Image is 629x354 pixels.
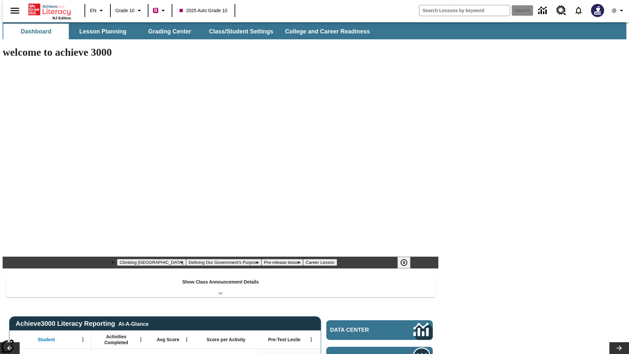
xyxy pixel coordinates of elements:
span: Achieve3000 Literacy Reporting [16,320,149,327]
button: Slide 2 Defining Our Government's Purpose [186,259,261,266]
button: Open side menu [5,1,25,20]
span: EN [90,7,96,14]
button: Lesson carousel, Next [609,342,629,354]
span: Avg Score [157,337,179,343]
button: Dashboard [3,24,69,39]
button: Open Menu [182,335,192,344]
button: Class/Student Settings [204,24,278,39]
button: Grading Center [137,24,202,39]
span: Pre-Test Lexile [268,337,301,343]
a: Resource Center, Will open in new tab [552,2,570,19]
button: College and Career Readiness [280,24,375,39]
span: 2025 Auto Grade 10 [180,7,227,14]
div: At-A-Glance [118,320,148,327]
span: Activities Completed [95,334,138,345]
button: Lesson Planning [70,24,136,39]
img: Avatar [591,4,604,17]
button: Profile/Settings [608,5,629,16]
h1: welcome to achieve 3000 [3,46,438,58]
a: Home [29,3,71,16]
button: Pause [397,257,410,268]
p: Show Class Announcement Details [182,279,259,285]
div: SubNavbar [3,22,626,39]
button: Slide 1 Climbing Mount Tai [117,259,186,266]
button: Select a new avatar [587,2,608,19]
button: Open Menu [78,335,88,344]
a: Data Center [326,320,433,340]
div: Show Class Announcement Details [6,275,435,297]
a: Data Center [534,2,552,20]
span: B [154,6,157,14]
button: Language: EN, Select a language [87,5,108,16]
div: Home [29,2,71,20]
button: Slide 3 Pre-release lesson [261,259,303,266]
button: Slide 4 Career Lesson [303,259,337,266]
button: Open Menu [136,335,146,344]
input: search field [419,5,510,16]
button: Grade: Grade 10, Select a grade [113,5,146,16]
span: NJ Edition [52,16,71,20]
span: Grade 10 [115,7,134,14]
span: Student [38,337,55,343]
button: Open Menu [306,335,316,344]
div: Pause [397,257,417,268]
button: Boost Class color is violet red. Change class color [150,5,170,16]
a: Notifications [570,2,587,19]
span: @ [612,7,616,14]
div: SubNavbar [3,24,376,39]
span: Score per Activity [207,337,246,343]
span: Data Center [330,327,391,333]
